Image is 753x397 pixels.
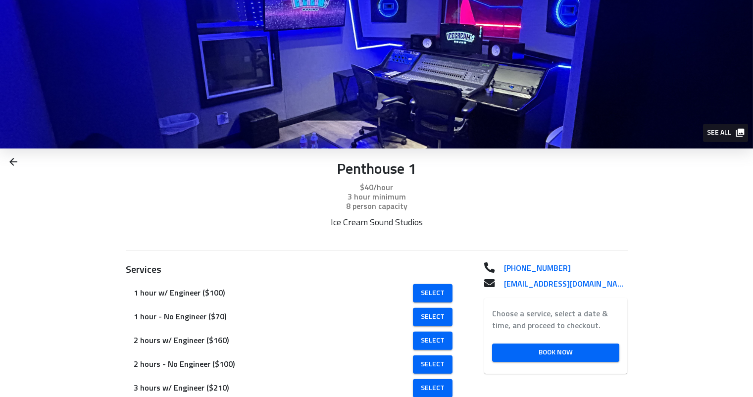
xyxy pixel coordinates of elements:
[134,335,414,347] span: 2 hours w/ Engineer ($160)
[703,124,748,142] button: See all
[421,311,445,323] span: Select
[421,382,445,395] span: Select
[126,191,628,203] p: 3 hour minimum
[134,358,414,370] span: 2 hours - No Engineer ($100)
[126,281,460,305] div: 1 hour w/ Engineer ($100)
[421,287,445,299] span: Select
[492,344,620,362] a: Book Now
[707,127,743,139] span: See all
[500,347,612,359] span: Book Now
[413,332,452,350] a: Select
[496,262,628,274] a: [PHONE_NUMBER]
[251,217,502,228] p: Ice Cream Sound Studios
[134,382,414,394] span: 3 hours w/ Engineer ($210)
[413,308,452,326] a: Select
[126,161,628,179] p: Penthouse 1
[496,278,628,290] a: [EMAIL_ADDRESS][DOMAIN_NAME]
[126,352,460,376] div: 2 hours - No Engineer ($100)
[421,335,445,347] span: Select
[134,287,414,299] span: 1 hour w/ Engineer ($100)
[126,329,460,352] div: 2 hours w/ Engineer ($160)
[134,311,414,323] span: 1 hour - No Engineer ($70)
[413,355,452,374] a: Select
[421,358,445,371] span: Select
[126,305,460,329] div: 1 hour - No Engineer ($70)
[126,200,628,212] p: 8 person capacity
[126,262,460,277] h3: Services
[492,308,620,332] label: Choose a service, select a date & time, and proceed to checkout.
[126,182,628,194] p: $40/hour
[413,284,452,302] a: Select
